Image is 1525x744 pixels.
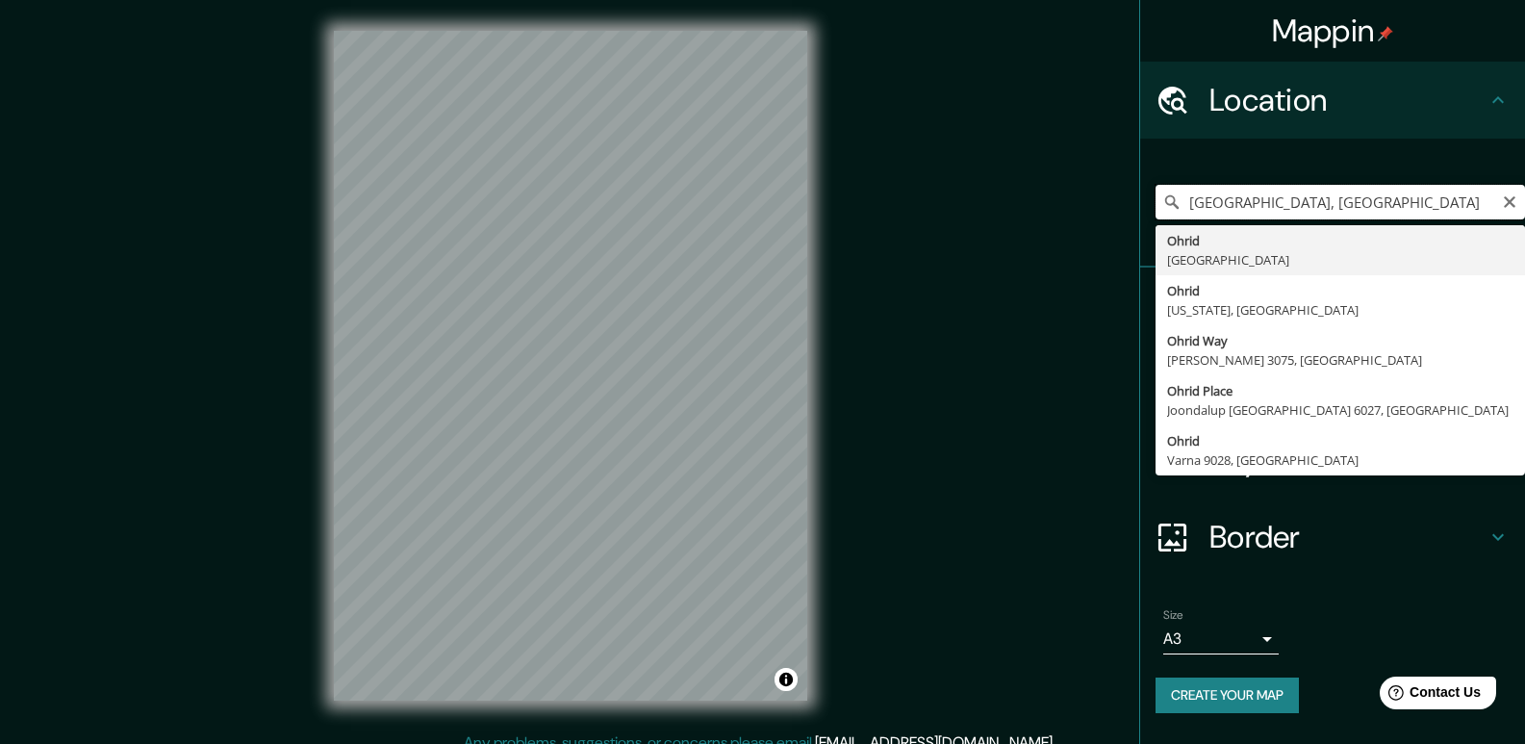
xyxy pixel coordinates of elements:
img: pin-icon.png [1378,26,1393,41]
div: [GEOGRAPHIC_DATA] [1167,250,1513,269]
div: Pins [1140,268,1525,345]
div: Ohrid Way [1167,331,1513,350]
div: [US_STATE], [GEOGRAPHIC_DATA] [1167,300,1513,320]
h4: Mappin [1272,12,1394,50]
canvas: Map [334,31,807,701]
h4: Layout [1209,441,1487,479]
button: Create your map [1156,678,1299,713]
div: Location [1140,62,1525,139]
input: Pick your city or area [1156,185,1525,219]
div: A3 [1163,624,1279,654]
div: Layout [1140,422,1525,499]
h4: Location [1209,81,1487,119]
div: Joondalup [GEOGRAPHIC_DATA] 6027, [GEOGRAPHIC_DATA] [1167,400,1513,420]
div: Ohrid [1167,231,1513,250]
button: Toggle attribution [775,668,798,691]
iframe: Help widget launcher [1354,669,1504,723]
div: Ohrid Place [1167,381,1513,400]
div: Style [1140,345,1525,422]
label: Size [1163,607,1183,624]
button: Clear [1502,192,1517,210]
h4: Border [1209,518,1487,556]
div: Ohrid [1167,281,1513,300]
div: Ohrid [1167,431,1513,450]
div: Border [1140,499,1525,576]
div: [PERSON_NAME] 3075, [GEOGRAPHIC_DATA] [1167,350,1513,370]
div: Varna 9028, [GEOGRAPHIC_DATA] [1167,450,1513,470]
